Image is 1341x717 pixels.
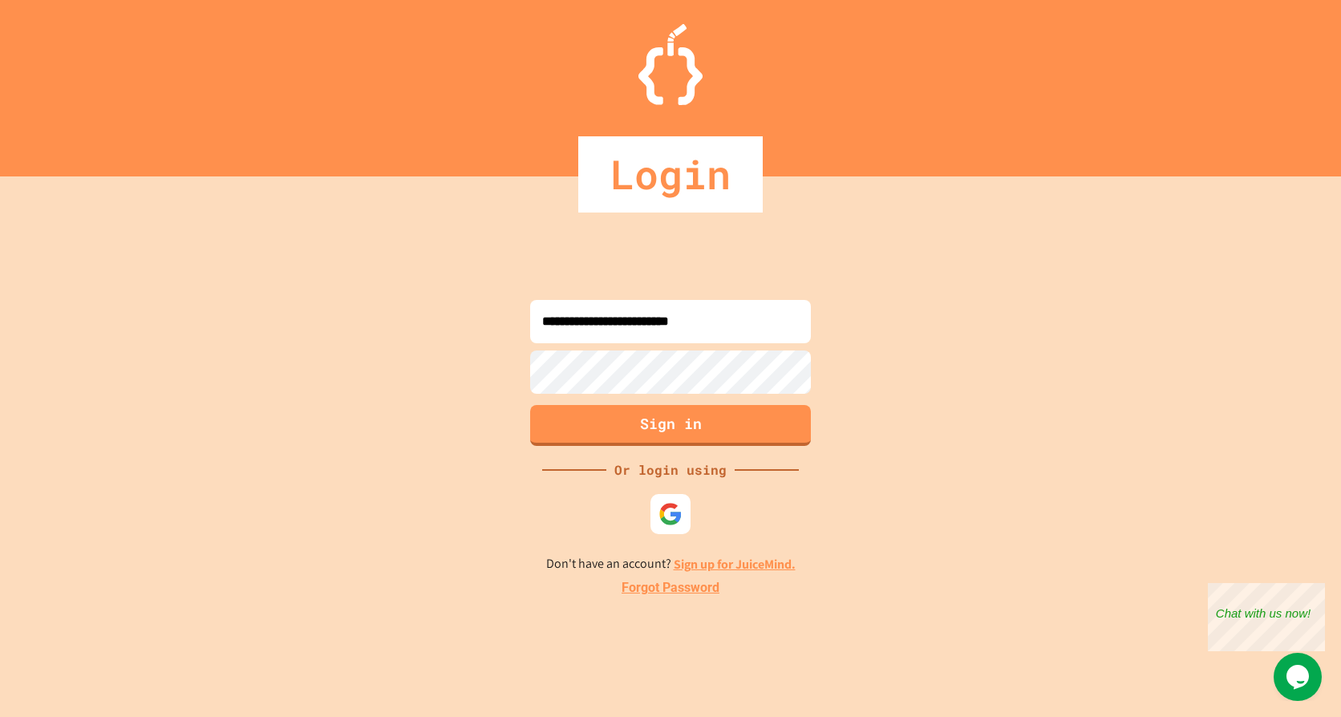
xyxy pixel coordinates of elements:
div: Login [578,136,763,213]
iframe: chat widget [1208,583,1325,651]
iframe: chat widget [1274,653,1325,701]
img: Logo.svg [638,24,703,105]
img: google-icon.svg [658,502,683,526]
div: Or login using [606,460,735,480]
a: Sign up for JuiceMind. [674,556,796,573]
a: Forgot Password [622,578,719,597]
p: Don't have an account? [546,554,796,574]
button: Sign in [530,405,811,446]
